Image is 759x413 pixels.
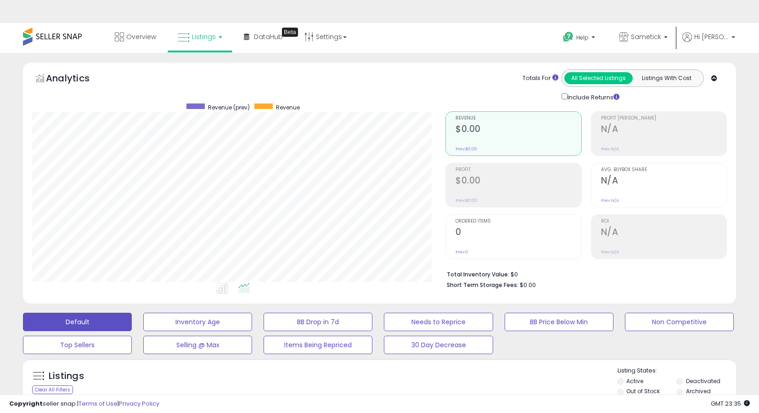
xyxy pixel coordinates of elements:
[49,370,84,383] h5: Listings
[576,34,589,41] span: Help
[601,167,726,172] span: Avg. Buybox Share
[618,367,736,375] p: Listing States:
[601,124,726,136] h2: N/A
[555,92,630,102] div: Include Returns
[264,336,372,354] button: Items Being Repriced
[447,268,720,279] li: $0
[682,32,735,53] a: Hi [PERSON_NAME]
[626,387,660,395] label: Out of Stock
[523,74,558,83] div: Totals For
[9,400,159,408] div: seller snap | |
[108,23,163,51] a: Overview
[601,198,619,203] small: Prev: N/A
[143,313,252,331] button: Inventory Age
[208,103,250,111] span: Revenue (prev)
[564,72,633,84] button: All Selected Listings
[384,313,493,331] button: Needs to Reprice
[601,146,619,152] small: Prev: N/A
[455,124,581,136] h2: $0.00
[505,313,613,331] button: BB Price Below Min
[455,219,581,224] span: Ordered Items
[694,32,729,41] span: Hi [PERSON_NAME]
[264,313,372,331] button: BB Drop in 7d
[46,72,107,87] h5: Analytics
[143,336,252,354] button: Selling @ Max
[625,313,734,331] button: Non Competitive
[23,313,132,331] button: Default
[455,249,468,255] small: Prev: 0
[632,72,701,84] button: Listings With Cost
[601,175,726,188] h2: N/A
[9,399,43,408] strong: Copyright
[455,175,581,188] h2: $0.00
[686,377,720,385] label: Deactivated
[556,24,604,53] a: Help
[601,219,726,224] span: ROI
[282,28,298,37] div: Tooltip anchor
[455,227,581,239] h2: 0
[192,32,216,41] span: Listings
[612,23,675,53] a: Sametick
[119,399,159,408] a: Privacy Policy
[455,116,581,121] span: Revenue
[126,32,156,41] span: Overview
[626,377,643,385] label: Active
[447,281,518,289] b: Short Term Storage Fees:
[601,116,726,121] span: Profit [PERSON_NAME]
[601,249,619,255] small: Prev: N/A
[384,336,493,354] button: 30 Day Decrease
[447,270,509,278] b: Total Inventory Value:
[254,32,283,41] span: DataHub
[520,281,536,289] span: $0.00
[276,103,300,111] span: Revenue
[711,399,750,408] span: 2025-09-11 23:35 GMT
[686,387,711,395] label: Archived
[237,23,290,51] a: DataHub
[455,146,477,152] small: Prev: $0.00
[298,23,354,51] a: Settings
[455,167,581,172] span: Profit
[631,32,661,41] span: Sametick
[32,385,73,394] div: Clear All Filters
[562,31,574,43] i: Get Help
[171,23,229,51] a: Listings
[455,198,477,203] small: Prev: $0.00
[23,336,132,354] button: Top Sellers
[79,399,118,408] a: Terms of Use
[601,227,726,239] h2: N/A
